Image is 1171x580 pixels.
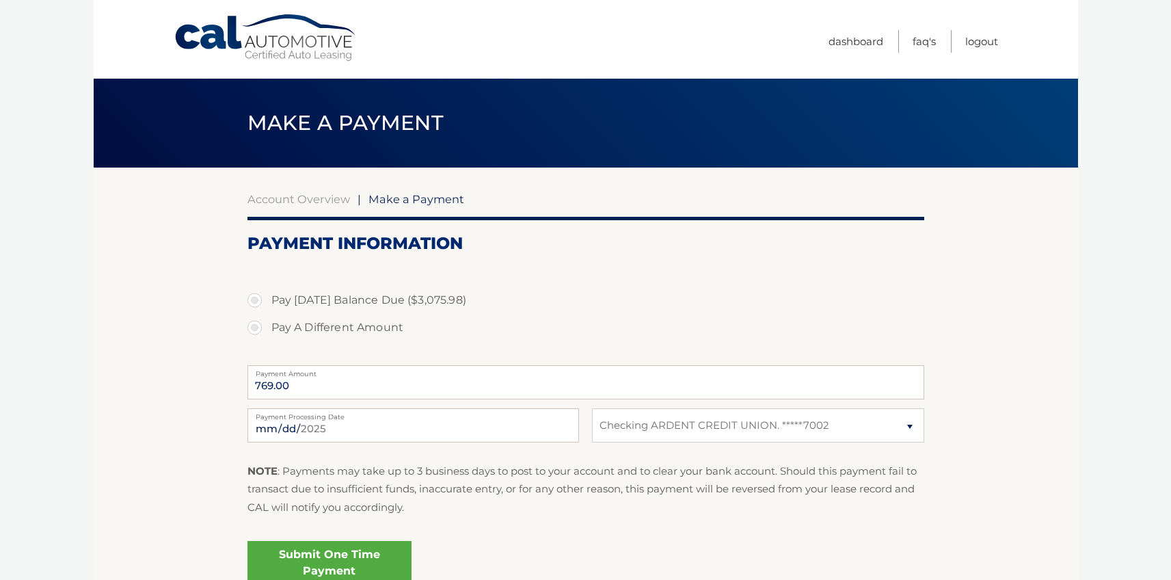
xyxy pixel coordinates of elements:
[247,408,579,419] label: Payment Processing Date
[247,287,924,314] label: Pay [DATE] Balance Due ($3,075.98)
[247,464,278,477] strong: NOTE
[247,110,444,135] span: Make a Payment
[829,30,883,53] a: Dashboard
[247,408,579,443] input: Payment Date
[965,30,998,53] a: Logout
[174,14,358,62] a: Cal Automotive
[247,192,350,206] a: Account Overview
[247,462,924,516] p: : Payments may take up to 3 business days to post to your account and to clear your bank account....
[247,365,924,399] input: Payment Amount
[247,365,924,376] label: Payment Amount
[247,233,924,254] h2: Payment Information
[247,314,924,341] label: Pay A Different Amount
[358,192,361,206] span: |
[913,30,936,53] a: FAQ's
[368,192,464,206] span: Make a Payment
